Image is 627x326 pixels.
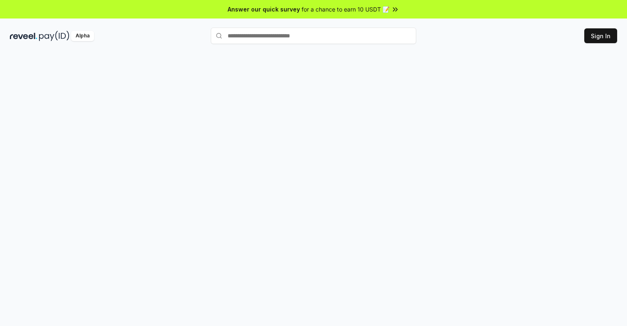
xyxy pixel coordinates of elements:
[71,31,94,41] div: Alpha
[39,31,69,41] img: pay_id
[10,31,37,41] img: reveel_dark
[228,5,300,14] span: Answer our quick survey
[302,5,390,14] span: for a chance to earn 10 USDT 📝
[584,28,617,43] button: Sign In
